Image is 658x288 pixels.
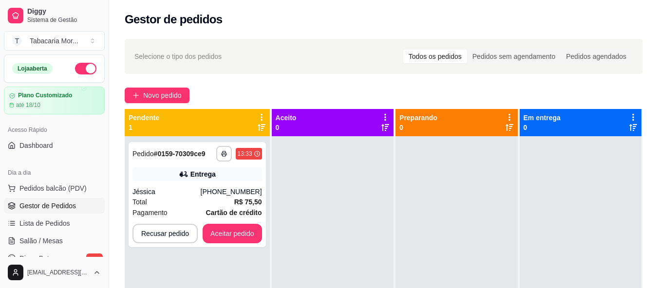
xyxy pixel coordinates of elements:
[125,88,189,103] button: Novo pedido
[132,224,198,243] button: Recusar pedido
[561,50,632,63] div: Pedidos agendados
[12,36,22,46] span: T
[154,150,206,158] strong: # 0159-70309ce9
[134,51,222,62] span: Selecione o tipo dos pedidos
[190,169,216,179] div: Entrega
[276,123,297,132] p: 0
[132,150,154,158] span: Pedido
[75,63,96,74] button: Alterar Status
[4,261,105,284] button: [EMAIL_ADDRESS][DOMAIN_NAME]
[12,63,53,74] div: Loja aberta
[201,187,262,197] div: [PHONE_NUMBER]
[467,50,561,63] div: Pedidos sem agendamento
[18,92,72,99] article: Plano Customizado
[399,113,437,123] p: Preparando
[19,201,76,211] span: Gestor de Pedidos
[16,101,40,109] article: até 18/10
[276,113,297,123] p: Aceito
[206,209,262,216] strong: Cartão de crédito
[203,224,262,243] button: Aceitar pedido
[403,50,467,63] div: Todos os pedidos
[27,269,89,276] span: [EMAIL_ADDRESS][DOMAIN_NAME]
[143,90,182,101] span: Novo pedido
[19,253,49,263] span: Diggy Bot
[132,197,147,207] span: Total
[19,218,70,228] span: Lista de Pedidos
[125,12,223,27] h2: Gestor de pedidos
[4,198,105,214] a: Gestor de Pedidos
[132,187,201,197] div: Jéssica
[129,113,159,123] p: Pendente
[4,180,105,196] button: Pedidos balcão (PDV)
[4,251,105,266] a: Diggy Botnovo
[4,233,105,249] a: Salão / Mesas
[19,183,87,193] span: Pedidos balcão (PDV)
[30,36,78,46] div: Tabacaria Mor ...
[132,92,139,99] span: plus
[4,138,105,153] a: Dashboard
[238,150,252,158] div: 13:33
[234,198,262,206] strong: R$ 75,50
[4,87,105,114] a: Plano Customizadoaté 18/10
[524,123,561,132] p: 0
[399,123,437,132] p: 0
[4,4,105,27] a: DiggySistema de Gestão
[129,123,159,132] p: 1
[19,236,63,246] span: Salão / Mesas
[4,31,105,51] button: Select a team
[4,165,105,180] div: Dia a dia
[4,216,105,231] a: Lista de Pedidos
[27,16,101,24] span: Sistema de Gestão
[4,122,105,138] div: Acesso Rápido
[19,141,53,150] span: Dashboard
[524,113,561,123] p: Em entrega
[27,7,101,16] span: Diggy
[132,207,168,218] span: Pagamento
